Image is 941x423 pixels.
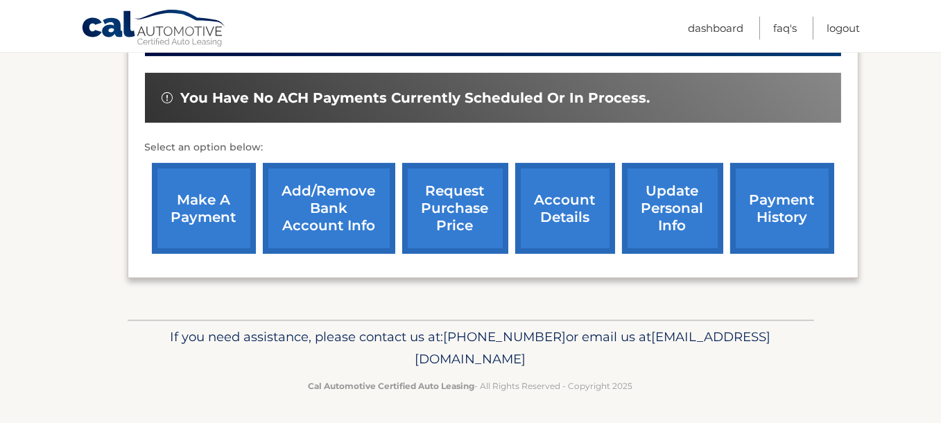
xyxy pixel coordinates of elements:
[622,163,723,254] a: update personal info
[152,163,256,254] a: make a payment
[263,163,395,254] a: Add/Remove bank account info
[145,139,841,156] p: Select an option below:
[137,326,805,370] p: If you need assistance, please contact us at: or email us at
[515,163,615,254] a: account details
[773,17,797,40] a: FAQ's
[137,379,805,393] p: - All Rights Reserved - Copyright 2025
[81,9,227,49] a: Cal Automotive
[415,329,771,367] span: [EMAIL_ADDRESS][DOMAIN_NAME]
[688,17,743,40] a: Dashboard
[402,163,508,254] a: request purchase price
[181,89,650,107] span: You have no ACH payments currently scheduled or in process.
[162,92,173,103] img: alert-white.svg
[827,17,860,40] a: Logout
[444,329,567,345] span: [PHONE_NUMBER]
[309,381,475,391] strong: Cal Automotive Certified Auto Leasing
[730,163,834,254] a: payment history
